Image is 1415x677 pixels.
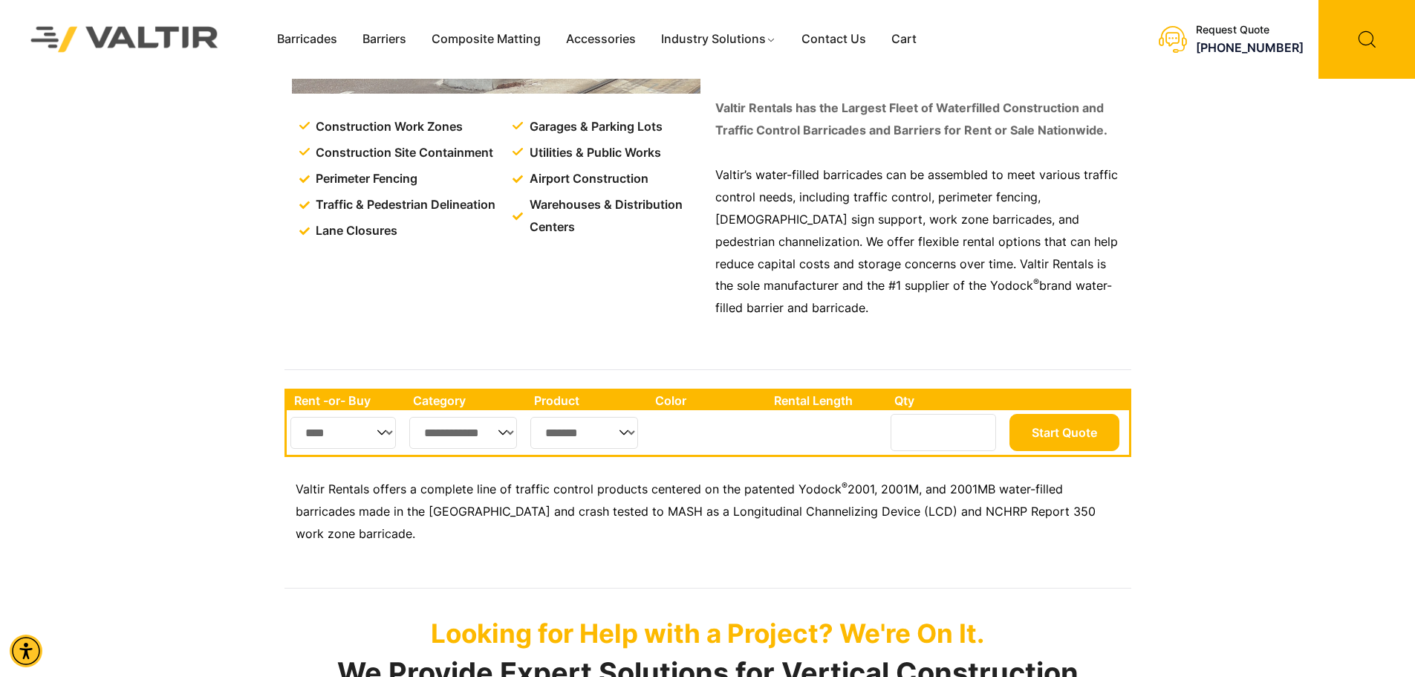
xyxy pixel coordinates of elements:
[526,116,663,138] span: Garages & Parking Lots
[406,391,527,410] th: Category
[879,28,929,51] a: Cart
[10,635,42,667] div: Accessibility Menu
[767,391,887,410] th: Rental Length
[312,220,397,242] span: Lane Closures
[290,417,397,449] select: Single select
[530,417,638,449] select: Single select
[350,28,419,51] a: Barriers
[891,414,996,451] input: Number
[715,97,1124,142] p: Valtir Rentals has the Largest Fleet of Waterfilled Construction and Traffic Control Barricades a...
[526,194,703,239] span: Warehouses & Distribution Centers
[287,391,406,410] th: Rent -or- Buy
[789,28,879,51] a: Contact Us
[1033,276,1039,288] sup: ®
[409,417,518,449] select: Single select
[1009,414,1119,451] button: Start Quote
[264,28,350,51] a: Barricades
[1196,40,1304,55] a: call (888) 496-3625
[11,7,238,71] img: Valtir Rentals
[296,482,842,496] span: Valtir Rentals offers a complete line of traffic control products centered on the patented Yodock
[296,482,1096,541] span: 2001, 2001M, and 2001MB water-filled barricades made in the [GEOGRAPHIC_DATA] and crash tested to...
[312,116,463,138] span: Construction Work Zones
[419,28,553,51] a: Composite Matting
[648,28,789,51] a: Industry Solutions
[312,168,417,190] span: Perimeter Fencing
[284,618,1131,649] p: Looking for Help with a Project? We're On It.
[553,28,648,51] a: Accessories
[526,142,661,164] span: Utilities & Public Works
[312,142,493,164] span: Construction Site Containment
[526,168,648,190] span: Airport Construction
[312,194,495,216] span: Traffic & Pedestrian Delineation
[648,391,767,410] th: Color
[1196,24,1304,36] div: Request Quote
[527,391,648,410] th: Product
[842,480,848,491] sup: ®
[887,391,1005,410] th: Qty
[715,164,1124,320] p: Valtir’s water-filled barricades can be assembled to meet various traffic control needs, includin...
